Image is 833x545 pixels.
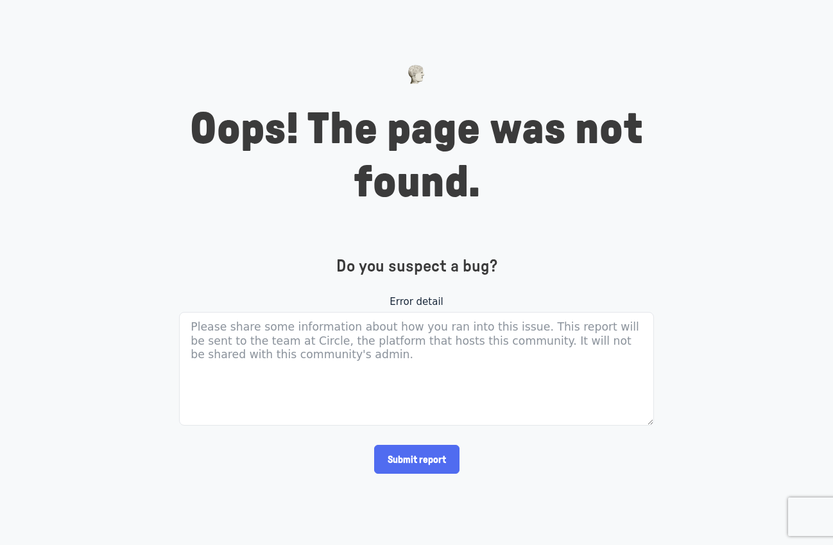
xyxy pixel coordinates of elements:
[179,103,654,210] h1: Oops! The page was not found.
[179,257,654,277] h4: Do you suspect a bug?
[408,65,425,84] img: Museums as Progress logo
[374,445,459,474] input: Submit report
[179,295,654,309] label: Error detail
